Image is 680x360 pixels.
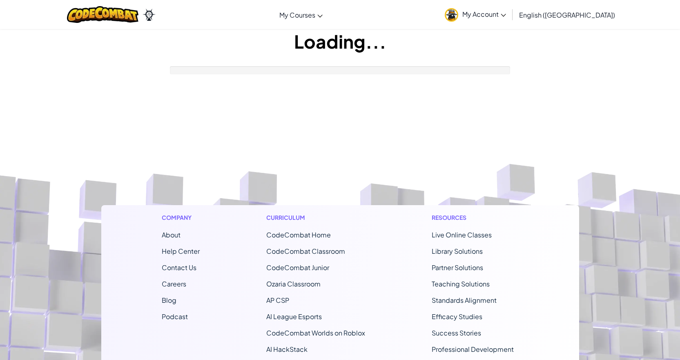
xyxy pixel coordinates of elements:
span: English ([GEOGRAPHIC_DATA]) [519,11,615,19]
img: Ozaria [143,9,156,21]
h1: Company [162,213,200,222]
img: avatar [445,8,458,22]
h1: Resources [432,213,519,222]
h1: Curriculum [266,213,365,222]
a: CodeCombat Worlds on Roblox [266,329,365,337]
a: Professional Development [432,345,514,353]
a: CodeCombat Junior [266,263,329,272]
a: My Account [441,2,510,27]
a: Podcast [162,312,188,321]
a: Efficacy Studies [432,312,482,321]
span: Contact Us [162,263,196,272]
img: CodeCombat logo [67,6,138,23]
a: AI HackStack [266,345,308,353]
a: Help Center [162,247,200,255]
a: Success Stories [432,329,481,337]
a: CodeCombat Classroom [266,247,345,255]
a: Library Solutions [432,247,483,255]
a: Teaching Solutions [432,280,490,288]
a: Standards Alignment [432,296,497,304]
a: Partner Solutions [432,263,483,272]
span: My Courses [279,11,315,19]
a: AI League Esports [266,312,322,321]
a: My Courses [275,4,327,26]
a: Blog [162,296,176,304]
span: My Account [462,10,506,18]
span: CodeCombat Home [266,230,331,239]
a: Live Online Classes [432,230,492,239]
a: Careers [162,280,186,288]
a: English ([GEOGRAPHIC_DATA]) [515,4,619,26]
a: Ozaria Classroom [266,280,321,288]
a: About [162,230,181,239]
a: AP CSP [266,296,289,304]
